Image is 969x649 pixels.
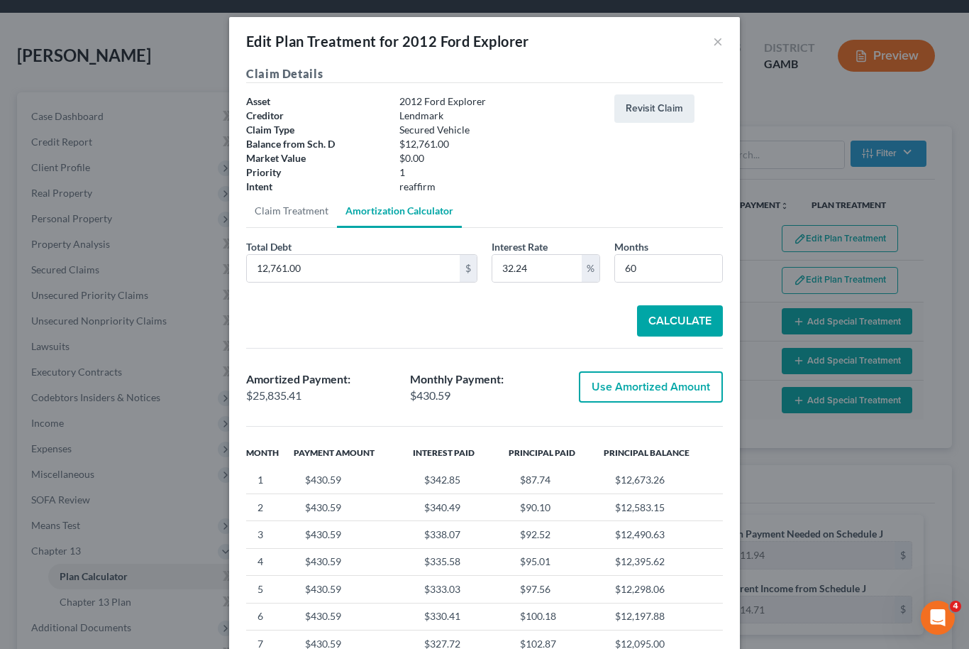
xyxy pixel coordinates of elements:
[413,493,508,520] td: $340.49
[604,548,723,575] td: $12,395.62
[614,94,694,123] button: Revisit Claim
[413,467,508,493] td: $342.85
[392,151,607,165] div: $0.00
[509,521,604,548] td: $92.52
[239,165,392,180] div: Priority
[246,493,294,520] td: 2
[950,601,961,612] span: 4
[246,194,337,228] a: Claim Treatment
[239,180,392,194] div: Intent
[246,65,723,83] h5: Claim Details
[604,467,723,493] td: $12,673.26
[509,438,604,467] th: Principal Paid
[509,467,604,493] td: $87.74
[413,603,508,630] td: $330.41
[246,239,292,254] label: Total Debt
[246,521,294,548] td: 3
[410,371,560,388] div: Monthly Payment:
[294,603,413,630] td: $430.59
[294,576,413,603] td: $430.59
[582,255,599,282] div: %
[604,603,723,630] td: $12,197.88
[460,255,477,282] div: $
[294,521,413,548] td: $430.59
[392,165,607,180] div: 1
[294,493,413,520] td: $430.59
[239,109,392,123] div: Creditor
[615,255,722,282] input: 60
[337,194,462,228] a: Amortization Calculator
[637,305,723,337] button: Calculate
[246,603,294,630] td: 6
[392,94,607,109] div: 2012 Ford Explorer
[410,388,560,404] div: $430.59
[246,438,294,467] th: Month
[246,548,294,575] td: 4
[392,109,607,123] div: Lendmark
[509,576,604,603] td: $97.56
[246,576,294,603] td: 5
[579,371,723,403] button: Use Amortized Amount
[392,123,607,137] div: Secured Vehicle
[509,493,604,520] td: $90.10
[413,576,508,603] td: $333.03
[509,603,604,630] td: $100.18
[713,33,723,50] button: ×
[239,137,392,151] div: Balance from Sch. D
[392,180,607,194] div: reaffirm
[413,438,508,467] th: Interest Paid
[246,31,529,51] div: Edit Plan Treatment for 2012 Ford Explorer
[614,239,648,254] label: Months
[239,151,392,165] div: Market Value
[604,576,723,603] td: $12,298.06
[246,467,294,493] td: 1
[294,467,413,493] td: $430.59
[921,601,955,635] iframe: Intercom live chat
[492,255,582,282] input: 5
[247,255,460,282] input: 10,000.00
[492,239,548,254] label: Interest Rate
[604,438,723,467] th: Principal Balance
[239,94,392,109] div: Asset
[392,137,607,151] div: $12,761.00
[239,123,392,137] div: Claim Type
[604,493,723,520] td: $12,583.15
[413,548,508,575] td: $335.58
[604,521,723,548] td: $12,490.63
[294,438,413,467] th: Payment Amount
[246,371,396,388] div: Amortized Payment:
[413,521,508,548] td: $338.07
[509,548,604,575] td: $95.01
[294,548,413,575] td: $430.59
[246,388,396,404] div: $25,835.41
